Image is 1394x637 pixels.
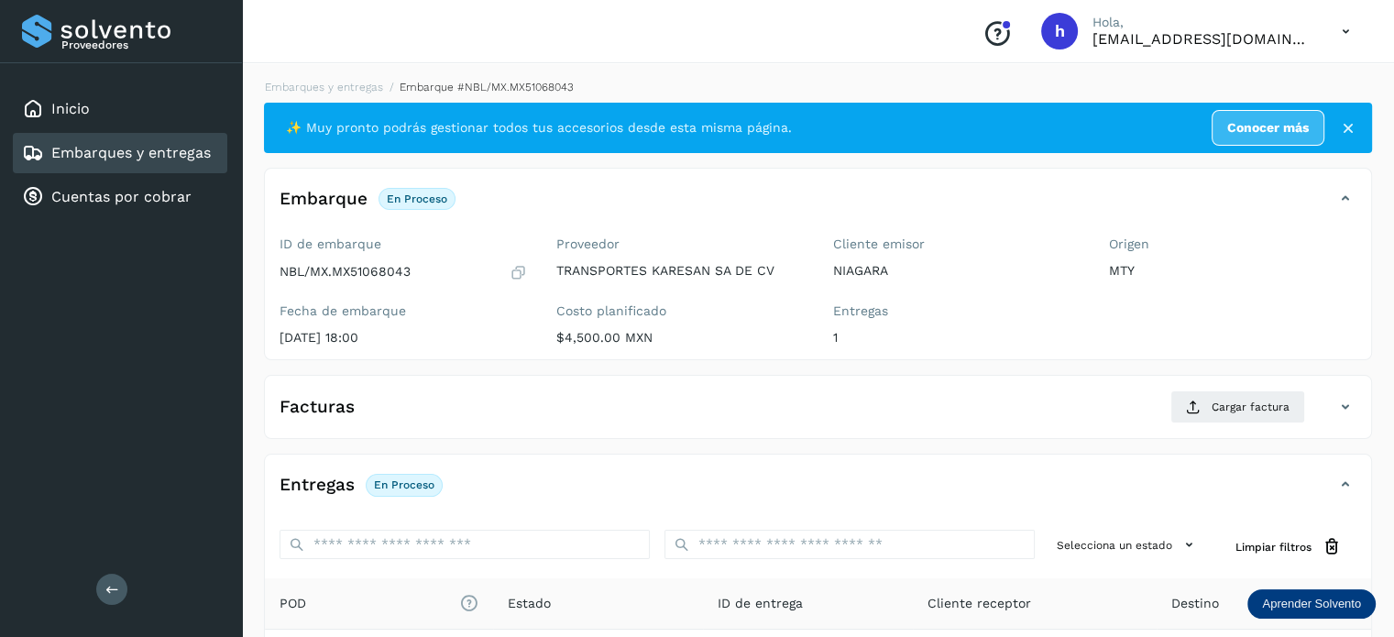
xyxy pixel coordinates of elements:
span: Estado [508,594,551,613]
label: Fecha de embarque [280,303,527,319]
a: Embarques y entregas [51,144,211,161]
a: Cuentas por cobrar [51,188,192,205]
span: ✨ Muy pronto podrás gestionar todos tus accesorios desde esta misma página. [286,118,792,137]
div: Embarques y entregas [13,133,227,173]
label: ID de embarque [280,236,527,252]
h4: Embarque [280,189,368,210]
div: EmbarqueEn proceso [265,183,1371,229]
span: Embarque #NBL/MX.MX51068043 [400,81,574,93]
div: Cuentas por cobrar [13,177,227,217]
p: TRANSPORTES KARESAN SA DE CV [556,263,804,279]
label: Proveedor [556,236,804,252]
label: Cliente emisor [833,236,1081,252]
label: Origen [1109,236,1356,252]
span: Cargar factura [1212,399,1290,415]
div: Aprender Solvento [1247,589,1376,619]
span: Destino [1171,594,1219,613]
a: Embarques y entregas [265,81,383,93]
p: 1 [833,330,1081,346]
div: FacturasCargar factura [265,390,1371,438]
button: Limpiar filtros [1221,530,1356,564]
label: Costo planificado [556,303,804,319]
p: En proceso [374,478,434,491]
button: Selecciona un estado [1049,530,1206,560]
a: Conocer más [1212,110,1324,146]
p: $4,500.00 MXN [556,330,804,346]
span: Limpiar filtros [1235,539,1312,555]
p: En proceso [387,192,447,205]
a: Inicio [51,100,90,117]
span: ID de entrega [718,594,803,613]
span: Cliente receptor [928,594,1031,613]
p: MTY [1109,263,1356,279]
p: Proveedores [61,38,220,51]
p: Hola, [1092,15,1312,30]
p: NIAGARA [833,263,1081,279]
p: Aprender Solvento [1262,597,1361,611]
p: hpichardo@karesan.com.mx [1092,30,1312,48]
label: Entregas [833,303,1081,319]
nav: breadcrumb [264,79,1372,95]
span: POD [280,594,478,613]
div: Inicio [13,89,227,129]
h4: Facturas [280,397,355,418]
div: EntregasEn proceso [265,469,1371,515]
p: NBL/MX.MX51068043 [280,264,411,280]
button: Cargar factura [1170,390,1305,423]
h4: Entregas [280,475,355,496]
p: [DATE] 18:00 [280,330,527,346]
